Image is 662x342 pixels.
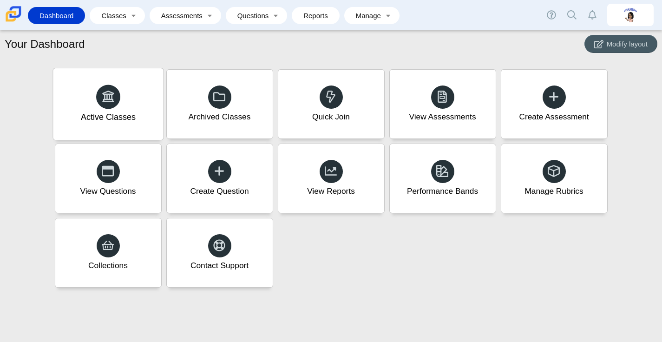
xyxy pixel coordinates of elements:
div: Manage Rubrics [524,185,583,197]
a: Carmen School of Science & Technology [4,17,23,25]
a: View Assessments [389,69,496,139]
a: Toggle expanded [382,7,395,24]
a: Active Classes [52,68,164,140]
div: Active Classes [80,112,135,124]
div: View Reports [307,185,355,197]
a: Reports [296,7,335,24]
a: Create Question [166,144,273,213]
a: Collections [55,218,162,288]
a: Contact Support [166,218,273,288]
a: Performance Bands [389,144,496,213]
a: Archived Classes [166,69,273,139]
div: Create Assessment [519,111,589,123]
a: Toggle expanded [127,7,140,24]
a: Questions [230,7,269,24]
div: Archived Classes [189,111,251,123]
div: Contact Support [190,260,249,271]
a: View Reports [278,144,385,213]
div: Quick Join [312,111,350,123]
a: xiomara.rivera.Kepz75 [607,4,654,26]
img: Carmen School of Science & Technology [4,4,23,24]
a: Quick Join [278,69,385,139]
a: Toggle expanded [203,7,216,24]
img: xiomara.rivera.Kepz75 [623,7,638,22]
a: Classes [94,7,127,24]
a: Assessments [154,7,203,24]
a: Manage [349,7,382,24]
a: Dashboard [33,7,80,24]
div: Create Question [190,185,249,197]
div: View Questions [80,185,136,197]
div: Performance Bands [407,185,478,197]
button: Modify layout [584,35,657,53]
a: Toggle expanded [269,7,282,24]
a: Alerts [582,5,603,25]
span: Modify layout [607,40,648,48]
a: Manage Rubrics [501,144,608,213]
h1: Your Dashboard [5,36,85,52]
div: Collections [88,260,128,271]
div: View Assessments [409,111,476,123]
a: View Questions [55,144,162,213]
a: Create Assessment [501,69,608,139]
